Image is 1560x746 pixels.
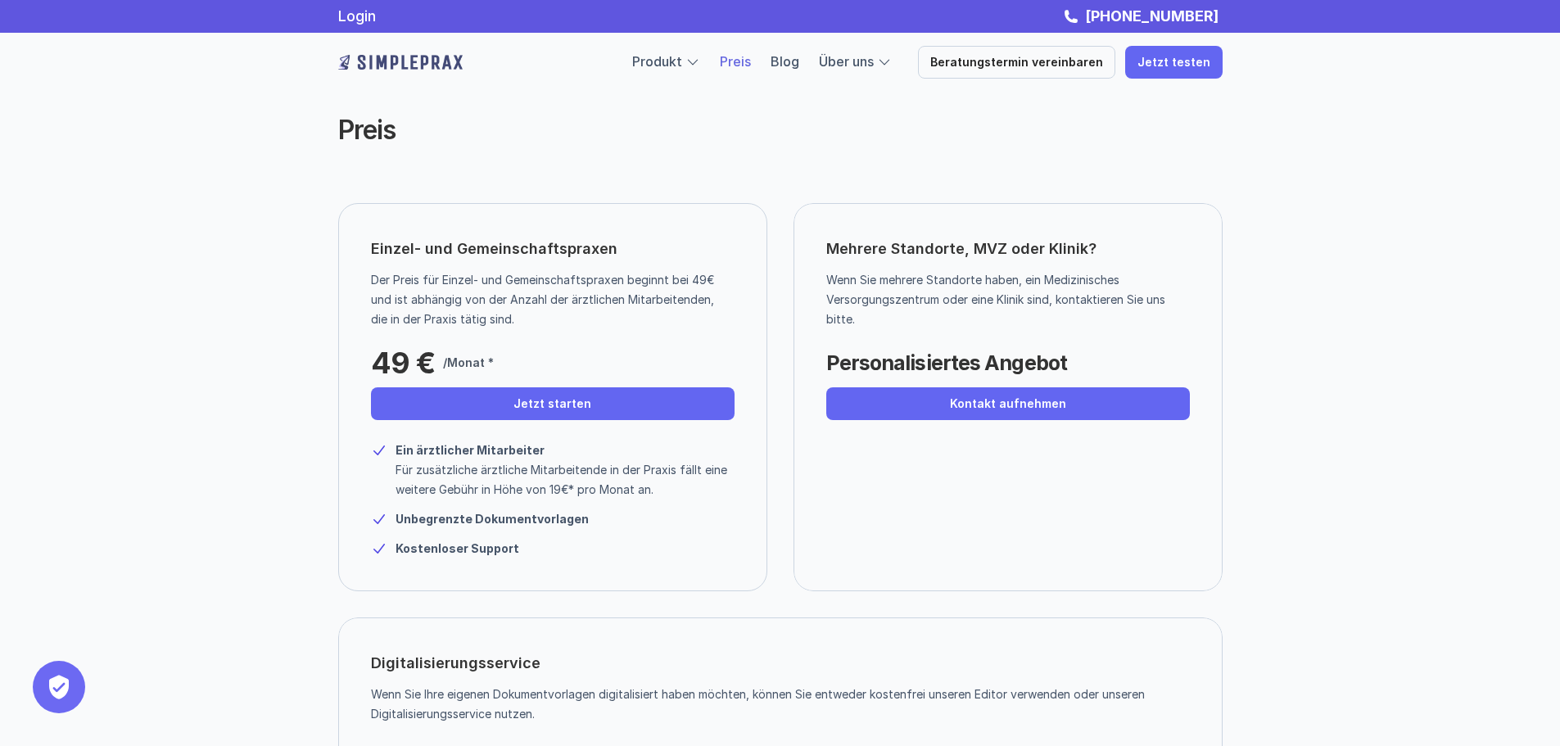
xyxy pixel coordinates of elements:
p: Jetzt testen [1137,56,1210,70]
a: Jetzt testen [1125,46,1223,79]
a: Jetzt starten [371,387,735,420]
a: Produkt [632,53,682,70]
p: Der Preis für Einzel- und Gemeinschaftspraxen beginnt bei 49€ und ist abhängig von der Anzahl der... [371,270,722,329]
a: [PHONE_NUMBER] [1081,7,1223,25]
p: Wenn Sie mehrere Standorte haben, ein Medizinisches Versorgungszentrum oder eine Klinik sind, kon... [826,270,1178,329]
p: Mehrere Standorte, MVZ oder Klinik? [826,236,1190,262]
p: Personalisiertes Angebot [826,346,1067,379]
a: Blog [771,53,799,70]
a: Preis [720,53,751,70]
strong: Unbegrenzte Dokumentvorlagen [396,512,589,526]
a: Kontakt aufnehmen [826,387,1190,420]
a: Beratungstermin vereinbaren [918,46,1115,79]
p: 49 € [371,346,435,379]
p: Beratungstermin vereinbaren [930,56,1103,70]
p: Einzel- und Gemeinschaftspraxen [371,236,617,262]
p: Für zusätzliche ärztliche Mitarbeitende in der Praxis fällt eine weitere Gebühr in Höhe von 19€* ... [396,460,735,500]
strong: Ein ärztlicher Mitarbeiter [396,443,545,457]
p: /Monat * [443,353,494,373]
a: Über uns [819,53,874,70]
p: Kontakt aufnehmen [950,397,1066,411]
strong: Kostenloser Support [396,541,519,555]
p: Wenn Sie Ihre eigenen Dokumentvorlagen digitalisiert haben möchten, können Sie entweder kostenfre... [371,685,1178,724]
p: Digitalisierungsservice [371,650,540,676]
p: Jetzt starten [513,397,591,411]
h2: Preis [338,115,952,146]
strong: [PHONE_NUMBER] [1085,7,1219,25]
a: Login [338,7,376,25]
